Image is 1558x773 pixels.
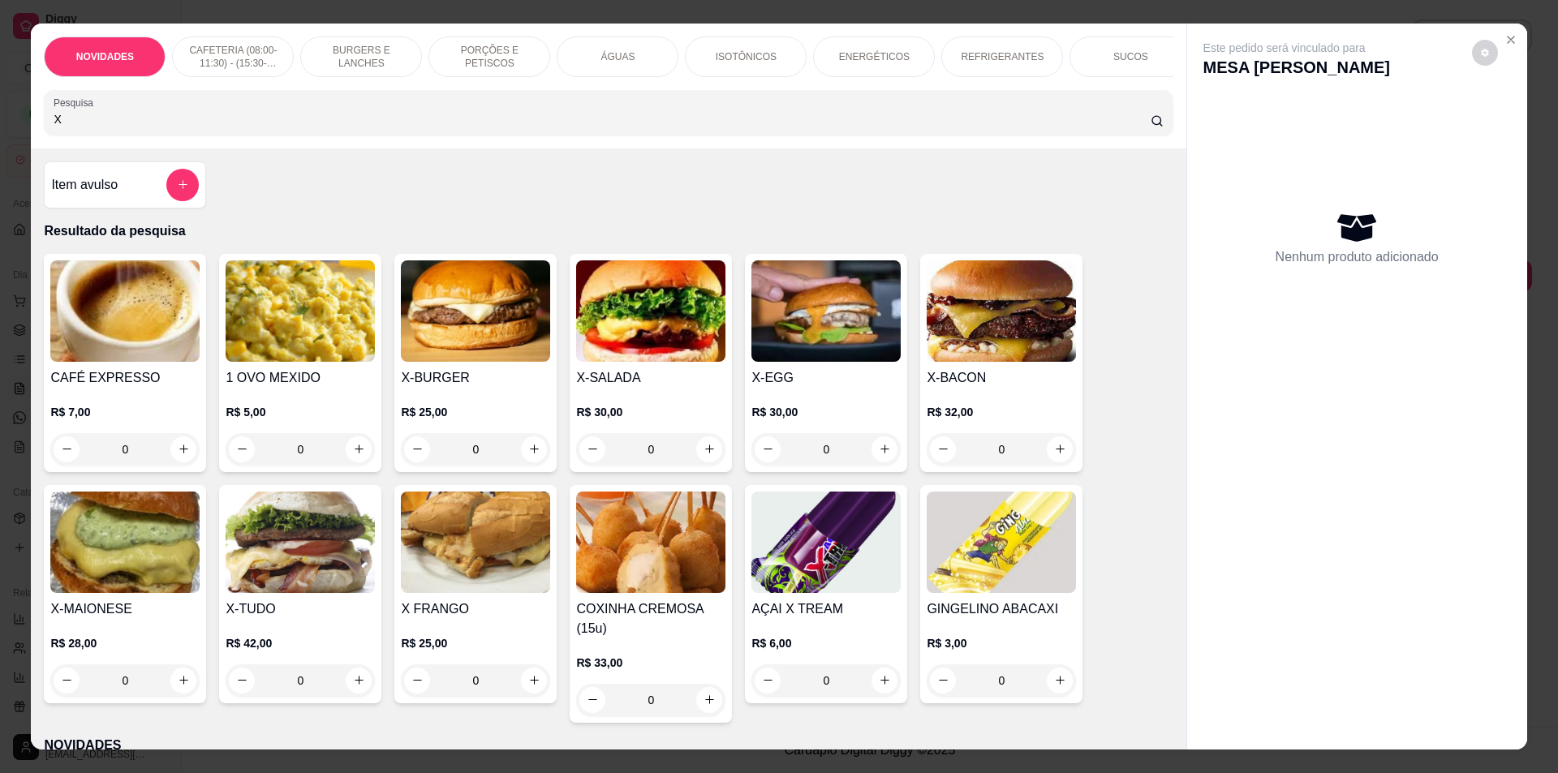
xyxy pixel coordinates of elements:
[927,635,1076,651] p: R$ 3,00
[226,404,375,420] p: R$ 5,00
[576,368,725,388] h4: X-SALADA
[54,111,1150,127] input: Pesquisa
[346,436,372,462] button: increase-product-quantity
[170,436,196,462] button: increase-product-quantity
[442,44,536,70] p: PORÇÕES E PETISCOS
[751,599,901,619] h4: AÇAI X TREAM
[401,492,550,593] img: product-image
[226,635,375,651] p: R$ 42,00
[50,599,200,619] h4: X-MAIONESE
[1276,247,1439,267] p: Nenhum produto adicionado
[226,368,375,388] h4: 1 OVO MEXIDO
[226,492,375,593] img: product-image
[927,404,1076,420] p: R$ 32,00
[54,436,80,462] button: decrease-product-quantity
[927,260,1076,362] img: product-image
[50,404,200,420] p: R$ 7,00
[1472,40,1498,66] button: decrease-product-quantity
[51,175,118,195] h4: Item avulso
[314,44,408,70] p: BURGERS E LANCHES
[226,260,375,362] img: product-image
[839,50,910,63] p: ENERGÉTICOS
[751,260,901,362] img: product-image
[751,368,901,388] h4: X-EGG
[576,260,725,362] img: product-image
[229,668,255,694] button: decrease-product-quantity
[961,50,1044,63] p: REFRIGERANTES
[751,635,901,651] p: R$ 6,00
[166,169,199,201] button: add-separate-item
[401,260,550,362] img: product-image
[576,655,725,671] p: R$ 33,00
[579,687,605,713] button: decrease-product-quantity
[404,668,430,694] button: decrease-product-quantity
[50,635,200,651] p: R$ 28,00
[521,668,547,694] button: increase-product-quantity
[50,368,200,388] h4: CAFÉ EXPRESSO
[50,492,200,593] img: product-image
[1498,27,1524,53] button: Close
[186,44,280,70] p: CAFETERIA (08:00-11:30) - (15:30-18:00)
[76,50,134,63] p: NOVIDADES
[401,368,550,388] h4: X-BURGER
[600,50,635,63] p: ÁGUAS
[751,492,901,593] img: product-image
[751,404,901,420] p: R$ 30,00
[401,404,550,420] p: R$ 25,00
[1203,56,1390,79] p: MESA [PERSON_NAME]
[401,635,550,651] p: R$ 25,00
[401,599,550,619] h4: X FRANGO
[927,492,1076,593] img: product-image
[755,668,781,694] button: decrease-product-quantity
[44,736,1173,755] p: NOVIDADES
[576,599,725,638] h4: COXINHA CREMOSA (15u)
[44,221,1173,241] p: Resultado da pesquisa
[716,50,777,63] p: ISOTÔNICOS
[927,599,1076,619] h4: GINGELINO ABACAXI
[1047,668,1073,694] button: increase-product-quantity
[930,668,956,694] button: decrease-product-quantity
[229,436,255,462] button: decrease-product-quantity
[50,260,200,362] img: product-image
[226,599,375,619] h4: X-TUDO
[576,492,725,593] img: product-image
[576,404,725,420] p: R$ 30,00
[346,668,372,694] button: increase-product-quantity
[872,668,897,694] button: increase-product-quantity
[927,368,1076,388] h4: X-BACON
[1203,40,1390,56] p: Este pedido será vinculado para
[696,687,722,713] button: increase-product-quantity
[1113,50,1148,63] p: SUCOS
[54,96,99,110] label: Pesquisa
